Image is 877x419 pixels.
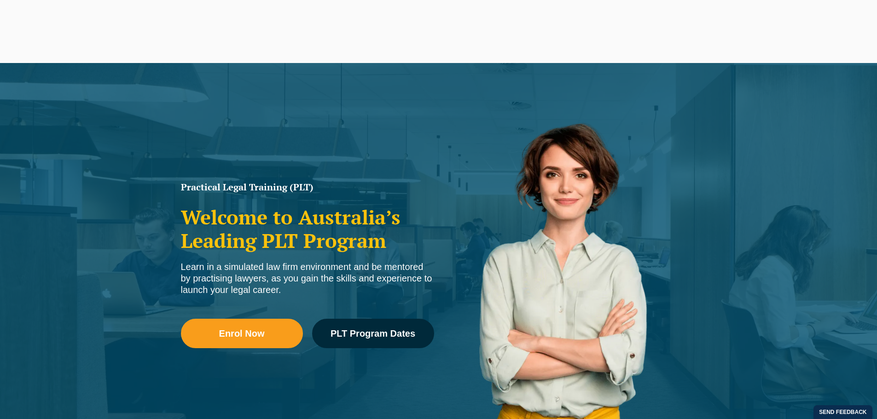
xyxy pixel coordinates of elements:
[331,329,415,338] span: PLT Program Dates
[181,183,434,192] h1: Practical Legal Training (PLT)
[312,319,434,348] a: PLT Program Dates
[181,261,434,296] div: Learn in a simulated law firm environment and be mentored by practising lawyers, as you gain the ...
[181,206,434,252] h2: Welcome to Australia’s Leading PLT Program
[219,329,265,338] span: Enrol Now
[181,319,303,348] a: Enrol Now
